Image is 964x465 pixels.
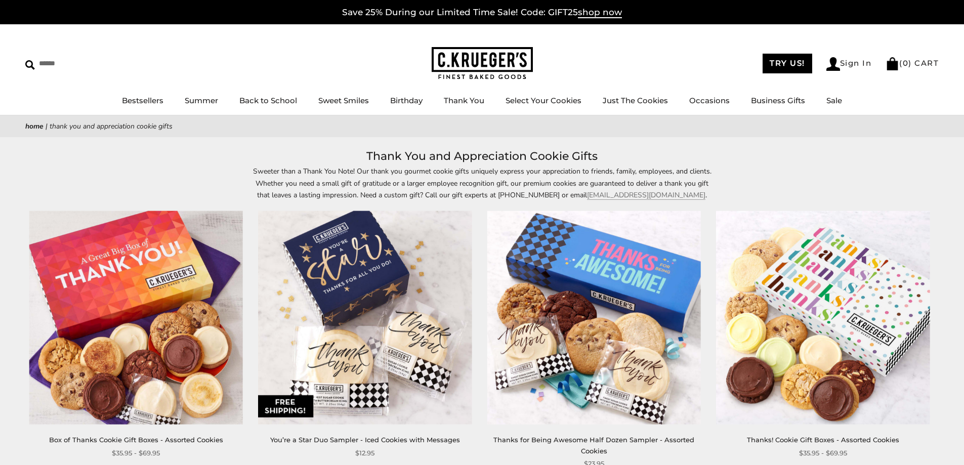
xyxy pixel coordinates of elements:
[50,121,173,131] span: Thank You and Appreciation Cookie Gifts
[40,147,924,165] h1: Thank You and Appreciation Cookie Gifts
[46,121,48,131] span: |
[799,448,847,458] span: $35.95 - $69.95
[25,56,146,71] input: Search
[751,96,805,105] a: Business Gifts
[432,47,533,80] img: C.KRUEGER'S
[689,96,730,105] a: Occasions
[25,120,939,132] nav: breadcrumbs
[603,96,668,105] a: Just The Cookies
[747,436,899,444] a: Thanks! Cookie Gift Boxes - Assorted Cookies
[493,436,694,454] a: Thanks for Being Awesome Half Dozen Sampler - Assorted Cookies
[122,96,163,105] a: Bestsellers
[258,211,472,425] img: You’re a Star Duo Sampler - Iced Cookies with Messages
[506,96,581,105] a: Select Your Cookies
[903,58,909,68] span: 0
[355,448,374,458] span: $12.95
[587,190,705,200] a: [EMAIL_ADDRESS][DOMAIN_NAME]
[826,57,840,71] img: Account
[342,7,622,18] a: Save 25% During our Limited Time Sale! Code: GIFT25shop now
[49,436,223,444] a: Box of Thanks Cookie Gift Boxes - Assorted Cookies
[444,96,484,105] a: Thank You
[29,211,243,425] img: Box of Thanks Cookie Gift Boxes - Assorted Cookies
[239,96,297,105] a: Back to School
[318,96,369,105] a: Sweet Smiles
[487,211,701,425] img: Thanks for Being Awesome Half Dozen Sampler - Assorted Cookies
[886,58,939,68] a: (0) CART
[390,96,423,105] a: Birthday
[249,165,715,200] p: Sweeter than a Thank You Note! Our thank you gourmet cookie gifts uniquely express your appreciat...
[270,436,460,444] a: You’re a Star Duo Sampler - Iced Cookies with Messages
[185,96,218,105] a: Summer
[826,96,842,105] a: Sale
[826,57,872,71] a: Sign In
[716,211,930,425] img: Thanks! Cookie Gift Boxes - Assorted Cookies
[763,54,812,73] a: TRY US!
[578,7,622,18] span: shop now
[25,121,44,131] a: Home
[25,60,35,70] img: Search
[886,57,899,70] img: Bag
[112,448,160,458] span: $35.95 - $69.95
